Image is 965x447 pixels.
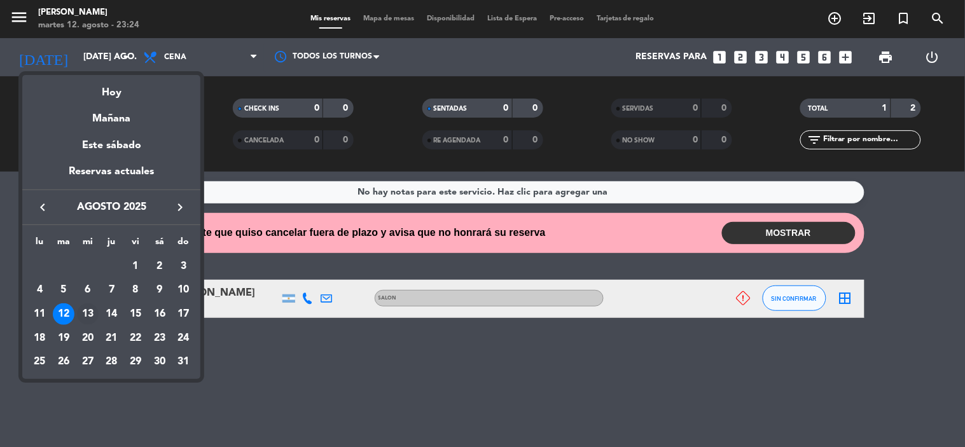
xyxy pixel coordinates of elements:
[125,303,146,325] div: 15
[173,279,195,301] div: 10
[172,235,196,254] th: domingo
[52,302,76,326] td: 12 de agosto de 2025
[125,279,146,301] div: 8
[22,163,200,189] div: Reservas actuales
[76,302,100,326] td: 13 de agosto de 2025
[148,350,172,374] td: 30 de agosto de 2025
[77,303,99,325] div: 13
[148,302,172,326] td: 16 de agosto de 2025
[172,254,196,279] td: 3 de agosto de 2025
[148,254,172,279] td: 2 de agosto de 2025
[76,350,100,374] td: 27 de agosto de 2025
[22,101,200,127] div: Mañana
[100,278,124,302] td: 7 de agosto de 2025
[52,350,76,374] td: 26 de agosto de 2025
[149,279,170,301] div: 9
[149,303,170,325] div: 16
[123,350,148,374] td: 29 de agosto de 2025
[101,303,122,325] div: 14
[101,351,122,373] div: 28
[173,256,195,277] div: 3
[35,200,50,215] i: keyboard_arrow_left
[77,327,99,349] div: 20
[149,327,170,349] div: 23
[100,235,124,254] th: jueves
[77,279,99,301] div: 6
[169,199,191,216] button: keyboard_arrow_right
[29,327,50,349] div: 18
[172,200,188,215] i: keyboard_arrow_right
[27,278,52,302] td: 4 de agosto de 2025
[76,235,100,254] th: miércoles
[52,278,76,302] td: 5 de agosto de 2025
[53,327,74,349] div: 19
[77,351,99,373] div: 27
[27,235,52,254] th: lunes
[100,302,124,326] td: 14 de agosto de 2025
[148,278,172,302] td: 9 de agosto de 2025
[172,326,196,350] td: 24 de agosto de 2025
[172,302,196,326] td: 17 de agosto de 2025
[29,303,50,325] div: 11
[53,303,74,325] div: 12
[173,327,195,349] div: 24
[125,256,146,277] div: 1
[173,303,195,325] div: 17
[52,235,76,254] th: martes
[123,254,148,279] td: 1 de agosto de 2025
[149,256,170,277] div: 2
[53,279,74,301] div: 5
[29,351,50,373] div: 25
[149,351,170,373] div: 30
[76,278,100,302] td: 6 de agosto de 2025
[29,279,50,301] div: 4
[54,199,169,216] span: agosto 2025
[22,75,200,101] div: Hoy
[101,279,122,301] div: 7
[100,350,124,374] td: 28 de agosto de 2025
[27,254,123,279] td: AGO.
[148,235,172,254] th: sábado
[125,351,146,373] div: 29
[123,235,148,254] th: viernes
[123,278,148,302] td: 8 de agosto de 2025
[27,326,52,350] td: 18 de agosto de 2025
[123,326,148,350] td: 22 de agosto de 2025
[172,278,196,302] td: 10 de agosto de 2025
[31,199,54,216] button: keyboard_arrow_left
[148,326,172,350] td: 23 de agosto de 2025
[22,128,200,163] div: Este sábado
[125,327,146,349] div: 22
[172,350,196,374] td: 31 de agosto de 2025
[27,302,52,326] td: 11 de agosto de 2025
[27,350,52,374] td: 25 de agosto de 2025
[76,326,100,350] td: 20 de agosto de 2025
[101,327,122,349] div: 21
[53,351,74,373] div: 26
[100,326,124,350] td: 21 de agosto de 2025
[52,326,76,350] td: 19 de agosto de 2025
[173,351,195,373] div: 31
[123,302,148,326] td: 15 de agosto de 2025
